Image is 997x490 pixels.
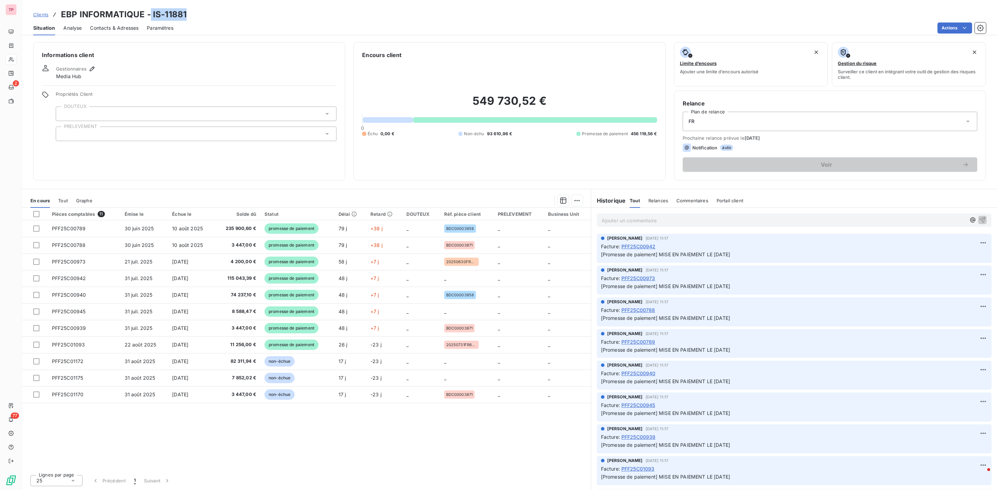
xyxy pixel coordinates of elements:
span: [DATE] 11:17 [646,395,668,399]
span: _ [498,342,500,348]
span: [DATE] 11:17 [646,300,668,304]
span: 3 447,00 € [218,242,256,249]
span: 48 j [339,275,348,281]
span: _ [548,275,550,281]
span: promesse de paiement [264,340,318,350]
span: Prochaine relance prévue le [683,135,977,141]
span: Paramètres [147,25,173,31]
span: non-échue [264,373,295,383]
span: Commentaires [676,198,708,203]
span: Gestion du risque [838,61,877,66]
span: BDC00003871 [446,243,473,247]
span: [Promesse de paiement] MISE EN PAIEMENT LE [DATE] [601,410,730,416]
span: _ [548,342,550,348]
span: [DATE] [172,325,188,331]
span: [PERSON_NAME] [607,426,643,432]
span: _ [406,225,408,231]
span: Relances [648,198,668,203]
span: Facture : [601,275,620,282]
span: _ [406,242,408,248]
span: 115 043,39 € [218,275,256,282]
span: PFF25C00973 [621,275,655,282]
span: [Promesse de paiement] MISE EN PAIEMENT LE [DATE] [601,251,730,257]
span: PFF25C00945 [621,401,655,409]
div: DOUTEUX [406,211,435,217]
span: Facture : [601,306,620,314]
div: PRELEVEMENT [498,211,540,217]
span: PFF25C00945 [52,308,86,314]
span: 11 [98,211,105,217]
span: _ [548,308,550,314]
span: 26 j [339,342,348,348]
span: 31 juil. 2025 [125,275,153,281]
span: _ [406,259,408,265]
span: 79 j [339,242,347,248]
span: _ [444,308,446,314]
span: -23 j [370,342,381,348]
div: Émise le [125,211,164,217]
span: Situation [33,25,55,31]
button: Gestion du risqueSurveiller ce client en intégrant votre outil de gestion des risques client. [832,42,986,86]
span: 74 237,10 € [218,292,256,298]
span: 3 447,00 € [218,325,256,332]
span: 0 [361,125,364,131]
span: 0,00 € [380,131,394,137]
span: 456 119,56 € [631,131,657,137]
span: _ [548,225,550,231]
span: [Promesse de paiement] MISE EN PAIEMENT LE [DATE] [601,315,730,321]
span: _ [548,375,550,381]
span: [Promesse de paiement] MISE EN PAIEMENT LE [DATE] [601,442,730,448]
span: _ [444,275,446,281]
span: 20250630FR66047 [446,260,477,264]
span: 30 juin 2025 [125,225,154,231]
button: Suivant [140,473,175,488]
span: BDC00003871 [446,326,473,330]
span: 235 900,60 € [218,225,256,232]
span: Tout [630,198,640,203]
span: Portail client [717,198,743,203]
span: _ [548,325,550,331]
span: promesse de paiement [264,323,318,333]
span: _ [498,275,500,281]
span: [DATE] [172,375,188,381]
h6: Informations client [42,51,336,59]
span: Ajouter une limite d’encours autorisé [680,69,758,74]
span: Voir [691,162,962,167]
a: Clients [33,11,48,18]
div: Pièces comptables [52,211,116,217]
span: +7 j [370,292,379,298]
span: 10 août 2025 [172,242,203,248]
span: PFF25C01093 [52,342,85,348]
span: _ [444,375,446,381]
div: TP [6,4,17,15]
span: [DATE] [172,358,188,364]
span: [Promesse de paiement] MISE EN PAIEMENT LE [DATE] [601,347,730,353]
span: 30 juin 2025 [125,242,154,248]
span: [DATE] 11:17 [646,427,668,431]
span: Non-échu [464,131,484,137]
span: 48 j [339,292,348,298]
span: PFF25C00940 [621,370,656,377]
span: [DATE] 11:17 [646,459,668,463]
span: +7 j [370,259,379,265]
span: PFF25C01093 [621,465,655,472]
span: 58 j [339,259,347,265]
span: Facture : [601,338,620,345]
span: [DATE] [172,342,188,348]
span: 3 447,00 € [218,391,256,398]
span: _ [406,391,408,397]
span: non-échue [264,389,295,400]
span: 31 juil. 2025 [125,292,153,298]
span: _ [498,375,500,381]
span: -23 j [370,358,381,364]
span: Facture : [601,401,620,409]
span: 31 août 2025 [125,391,155,397]
span: [PERSON_NAME] [607,267,643,273]
span: +7 j [370,308,379,314]
span: PFF25C00973 [52,259,86,265]
span: 2 [13,80,19,86]
span: _ [498,358,500,364]
span: auto [720,145,733,151]
span: Graphe [76,198,92,203]
span: PFF25C00788 [621,306,655,314]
